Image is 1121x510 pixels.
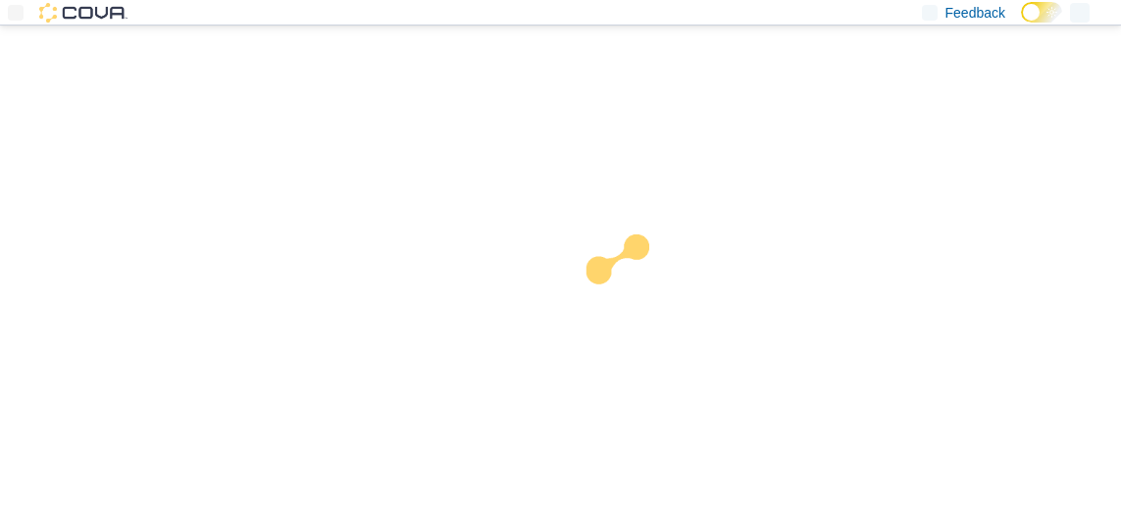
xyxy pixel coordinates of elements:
[945,3,1005,23] span: Feedback
[561,220,708,367] img: cova-loader
[1021,2,1062,23] input: Dark Mode
[39,3,127,23] img: Cova
[1021,23,1022,24] span: Dark Mode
